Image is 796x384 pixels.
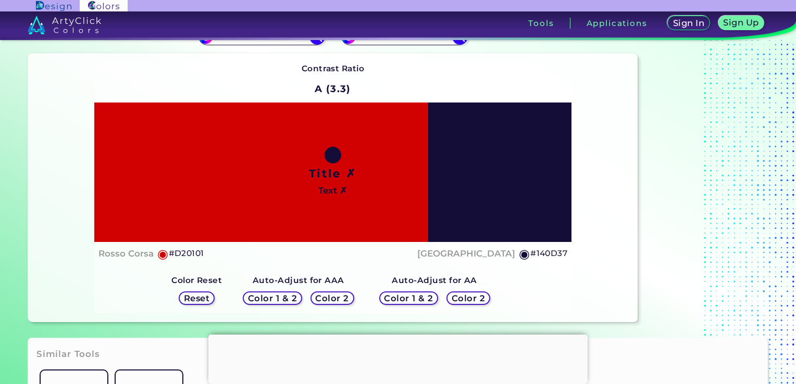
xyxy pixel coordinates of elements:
h5: Color 2 [453,295,483,302]
h5: Sign In [675,19,703,27]
a: Sign Up [720,17,762,30]
strong: Auto-Adjust for AAA [253,275,344,285]
img: ArtyClick Design logo [36,1,71,11]
h5: ◉ [519,248,530,260]
h5: #D20101 [169,247,204,260]
h5: Reset [185,295,208,302]
h4: Text ✗ [318,183,347,198]
h1: Title ✗ [309,165,357,181]
strong: Color Reset [171,275,222,285]
h4: [GEOGRAPHIC_DATA] [417,246,515,261]
a: Sign In [669,17,707,30]
h3: Applications [587,19,648,27]
h5: ◉ [157,248,169,260]
h5: Sign Up [725,19,757,27]
h5: Color 2 [317,295,347,302]
img: logo_artyclick_colors_white.svg [28,16,101,34]
strong: Contrast Ratio [302,63,365,73]
h3: Tools [528,19,554,27]
h5: #140D37 [530,247,567,260]
h3: Similar Tools [36,348,100,361]
iframe: Advertisement [208,335,588,381]
h2: A (3.3) [310,78,355,100]
h4: Rosso Corsa [98,246,154,261]
strong: Auto-Adjust for AA [392,275,477,285]
h5: Color 1 & 2 [251,295,295,302]
h5: Color 1 & 2 [387,295,431,302]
